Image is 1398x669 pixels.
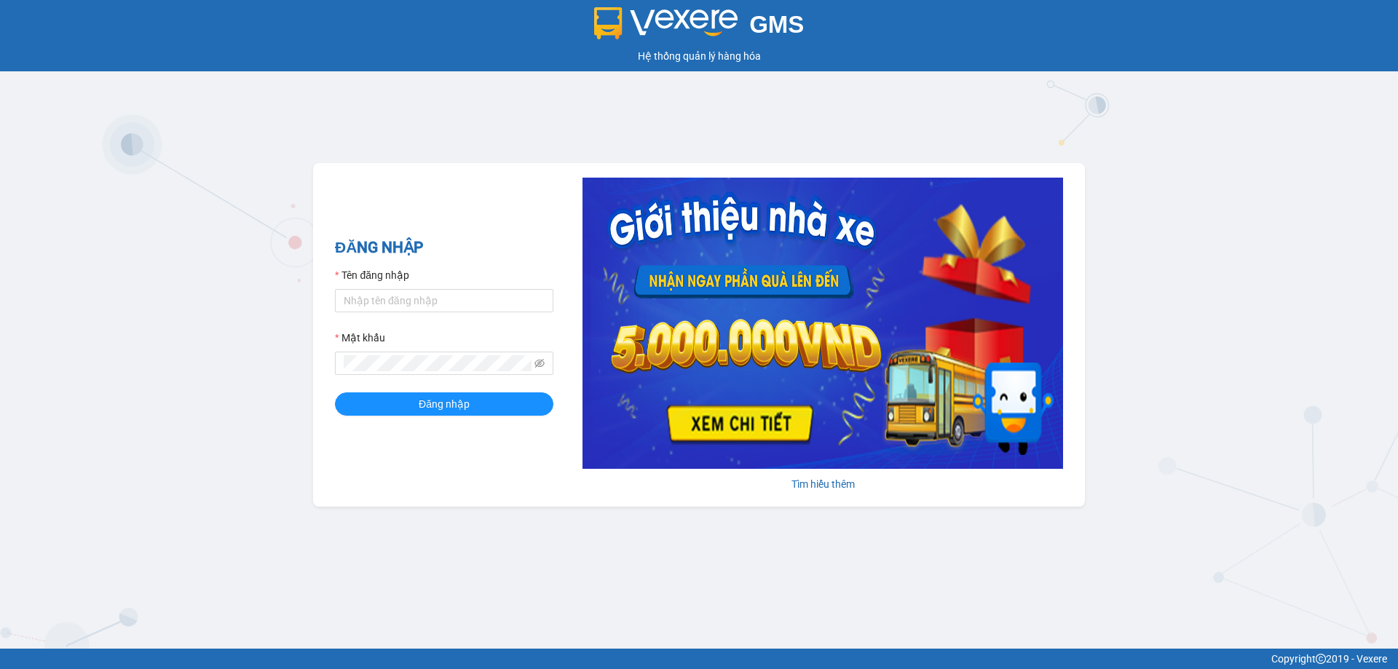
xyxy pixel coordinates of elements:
input: Mật khẩu [344,355,532,371]
h2: ĐĂNG NHẬP [335,236,553,260]
a: GMS [594,22,805,33]
label: Mật khẩu [335,330,385,346]
div: Copyright 2019 - Vexere [11,651,1387,667]
img: logo 2 [594,7,738,39]
label: Tên đăng nhập [335,267,409,283]
button: Đăng nhập [335,392,553,416]
div: Hệ thống quản lý hàng hóa [4,48,1394,64]
span: Đăng nhập [419,396,470,412]
span: copyright [1316,654,1326,664]
input: Tên đăng nhập [335,289,553,312]
span: GMS [749,11,804,38]
img: banner-0 [582,178,1063,469]
div: Tìm hiểu thêm [582,476,1063,492]
span: eye-invisible [534,358,545,368]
